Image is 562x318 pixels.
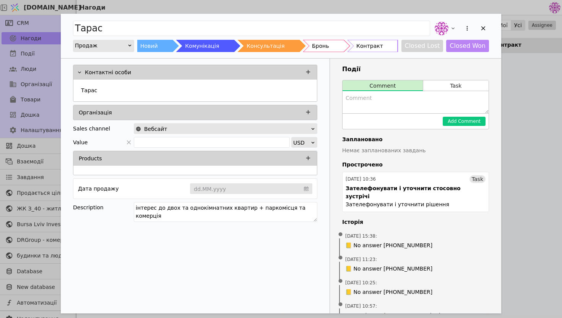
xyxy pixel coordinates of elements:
span: • [337,248,344,268]
span: • [337,295,344,315]
span: Вебсайт [144,124,167,134]
div: Контракт [356,40,383,52]
p: Контактні особи [85,68,131,77]
h4: Прострочено [342,161,489,169]
div: USD [293,137,310,148]
h4: Заплановано [342,135,489,144]
div: Task [469,175,486,183]
div: Новий [140,40,158,52]
div: Зателефонувати і уточнити рішення [346,201,449,209]
span: • [337,272,344,291]
img: online-store.svg [136,126,141,132]
div: Комунікація [185,40,219,52]
div: Description [73,202,134,213]
p: Products [79,155,102,163]
div: Sales channel [73,123,110,134]
span: [DATE] 15:38 : [345,233,377,240]
span: Value [73,137,88,148]
img: de [435,21,448,35]
div: Дата продажу [78,183,119,194]
p: Організація [79,109,112,117]
span: 📒 No answer [PHONE_NUMBER] [345,265,432,273]
svg: calendar [304,185,309,192]
textarea: інтерес до двох та однокімнатних квартир + паркомісця та комерція [134,202,317,222]
div: Бронь [312,40,329,52]
button: Closed Lost [401,40,443,52]
div: Консультація [247,40,284,52]
button: Closed Won [446,40,489,52]
button: Add Comment [443,117,486,126]
button: Task [423,80,489,91]
span: [DATE] 11:23 : [345,256,377,263]
h3: Події [342,65,489,74]
span: 📒 No answer [PHONE_NUMBER] [345,241,432,250]
div: Add Opportunity [61,14,501,313]
div: [DATE] 10:36 [346,176,376,183]
button: Comment [343,80,423,91]
div: Продаж [75,40,127,51]
p: Тарас [81,86,97,95]
h4: Історія [342,218,489,226]
p: Немає запланованих завдань [342,147,489,155]
span: 📒 No answer [PHONE_NUMBER] [345,288,432,296]
div: Зателефонувати і уточнити стосовно зустрічі [346,184,486,201]
span: [DATE] 10:57 : [345,303,377,310]
span: • [337,225,344,245]
span: [DATE] 10:25 : [345,279,377,286]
